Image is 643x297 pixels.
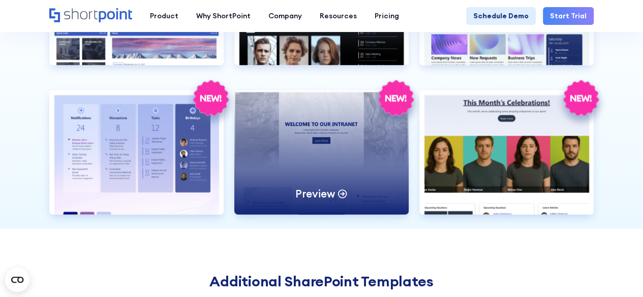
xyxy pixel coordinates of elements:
[234,90,409,229] a: HR 8Preview
[268,11,302,21] div: Company
[543,7,594,25] a: Start Trial
[466,7,536,25] a: Schedule Demo
[49,8,132,23] a: Home
[5,268,29,292] button: Open CMP widget
[141,7,187,25] a: Product
[320,11,357,21] div: Resources
[419,90,594,229] a: HR 9
[295,187,335,201] p: Preview
[592,248,643,297] iframe: Chat Widget
[375,11,399,21] div: Pricing
[150,11,178,21] div: Product
[196,11,251,21] div: Why ShortPoint
[365,7,408,25] a: Pricing
[311,7,365,25] a: Resources
[187,7,259,25] a: Why ShortPoint
[259,7,311,25] a: Company
[49,90,224,229] a: HR 7
[49,273,594,289] h2: Additional SharePoint Templates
